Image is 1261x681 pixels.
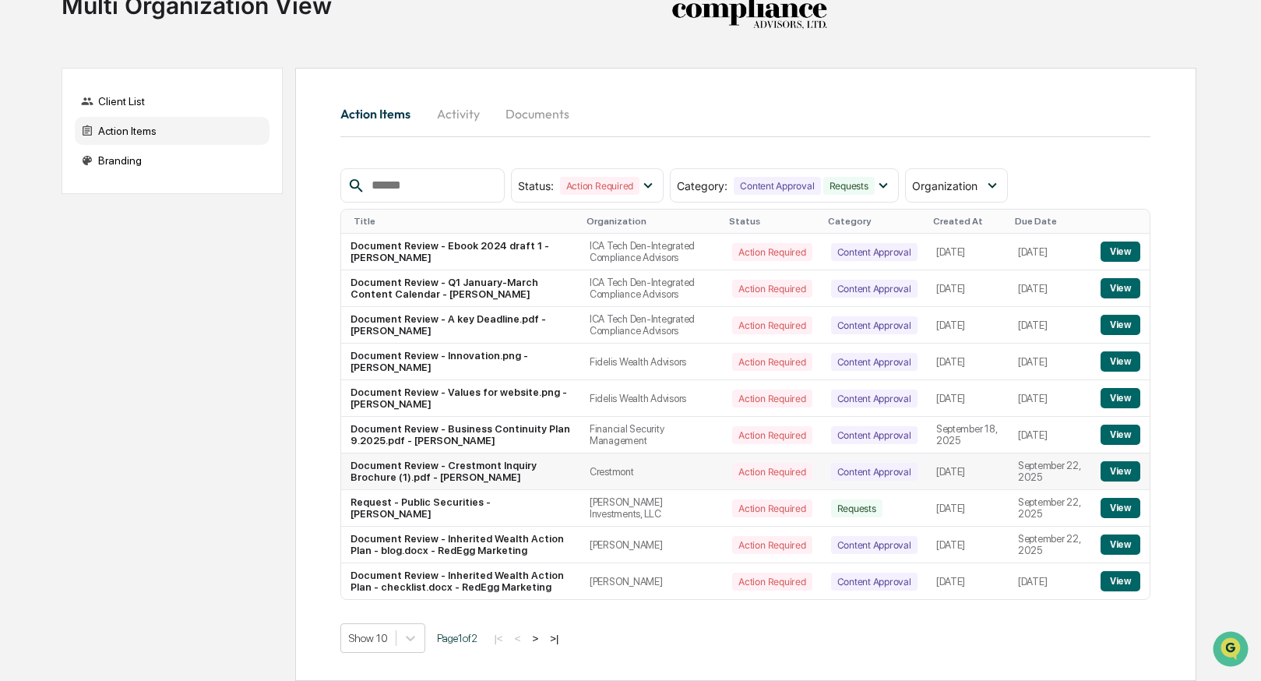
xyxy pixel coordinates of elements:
td: September 22, 2025 [1009,453,1091,490]
div: 🗄️ [113,198,125,210]
td: [DATE] [927,344,1009,380]
td: [DATE] [1009,270,1091,307]
td: September 22, 2025 [1009,490,1091,527]
td: [DATE] [1009,307,1091,344]
div: Action Required [732,280,812,298]
td: [PERSON_NAME] Investments, LLC [580,490,723,527]
div: Action Required [732,390,812,408]
div: Action Required [732,353,812,371]
iframe: Open customer support [1211,630,1253,672]
td: September 18, 2025 [927,417,1009,453]
div: 🔎 [16,228,28,240]
button: View [1101,278,1140,298]
div: 🖐️ [16,198,28,210]
button: View [1101,315,1140,335]
div: Action Required [732,536,812,554]
div: Content Approval [831,463,918,481]
td: [DATE] [927,453,1009,490]
td: Document Review - Inherited Wealth Action Plan - blog.docx - RedEgg Marketing [341,527,580,563]
button: View [1101,351,1140,372]
a: 🗄️Attestations [107,190,199,218]
div: Requests [831,499,882,517]
div: Content Approval [831,316,918,334]
span: Page 1 of 2 [437,632,477,644]
div: Content Approval [831,426,918,444]
div: Content Approval [831,353,918,371]
div: Start new chat [53,119,255,135]
td: [DATE] [927,380,1009,417]
td: [DATE] [927,563,1009,599]
div: Action Required [732,463,812,481]
a: 🔎Data Lookup [9,220,104,248]
div: Action Required [560,177,639,195]
button: |< [489,632,507,645]
td: [DATE] [1009,563,1091,599]
td: Document Review - Ebook 2024 draft 1 - [PERSON_NAME] [341,234,580,270]
td: Crestmont [580,453,723,490]
td: ICA Tech Den-Integrated Compliance Advisors [580,234,723,270]
button: Documents [493,95,582,132]
div: Action Items [75,117,269,145]
div: Action Required [732,243,812,261]
td: [DATE] [1009,417,1091,453]
td: [DATE] [927,270,1009,307]
td: [DATE] [927,527,1009,563]
td: Document Review - Q1 January-March Content Calendar - [PERSON_NAME] [341,270,580,307]
td: [DATE] [927,234,1009,270]
p: How can we help? [16,33,284,58]
div: Action Required [732,316,812,334]
td: Document Review - Values for website.png - [PERSON_NAME] [341,380,580,417]
div: Content Approval [831,536,918,554]
span: Status : [518,179,554,192]
td: Fidelis Wealth Advisors [580,344,723,380]
span: Category : [677,179,727,192]
td: Fidelis Wealth Advisors [580,380,723,417]
td: ICA Tech Den-Integrated Compliance Advisors [580,270,723,307]
td: Document Review - A key Deadline.pdf - [PERSON_NAME] [341,307,580,344]
div: Requests [823,177,875,195]
td: [PERSON_NAME] [580,563,723,599]
button: Activity [423,95,493,132]
div: Status [729,216,815,227]
div: Title [354,216,574,227]
div: Content Approval [734,177,820,195]
button: View [1101,388,1140,408]
td: [DATE] [1009,234,1091,270]
button: View [1101,242,1140,262]
td: [DATE] [927,307,1009,344]
button: View [1101,461,1140,482]
span: Attestations [129,196,193,212]
span: Organization [912,179,977,192]
span: Pylon [155,264,188,276]
td: [DATE] [927,490,1009,527]
button: View [1101,535,1140,555]
button: Start new chat [265,124,284,143]
td: Financial Security Management [580,417,723,453]
span: Data Lookup [31,226,98,242]
div: Due Date [1015,216,1085,227]
td: Document Review - Inherited Wealth Action Plan - checklist.docx - RedEgg Marketing [341,563,580,599]
button: > [527,632,543,645]
div: Category [828,216,921,227]
img: 1746055101610-c473b297-6a78-478c-a979-82029cc54cd1 [16,119,44,147]
div: Content Approval [831,280,918,298]
button: < [510,632,526,645]
div: activity tabs [340,95,1150,132]
div: Client List [75,87,269,115]
td: Document Review - Crestmont Inquiry Brochure (1).pdf - [PERSON_NAME] [341,453,580,490]
button: View [1101,571,1140,591]
td: [DATE] [1009,380,1091,417]
div: Content Approval [831,390,918,408]
button: View [1101,425,1140,445]
td: Request - Public Securities - [PERSON_NAME] [341,490,580,527]
div: Created At [933,216,1002,227]
span: Preclearance [31,196,100,212]
td: September 22, 2025 [1009,527,1091,563]
a: 🖐️Preclearance [9,190,107,218]
td: [DATE] [1009,344,1091,380]
div: Action Required [732,426,812,444]
td: Document Review - Innovation.png - [PERSON_NAME] [341,344,580,380]
td: [PERSON_NAME] [580,527,723,563]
